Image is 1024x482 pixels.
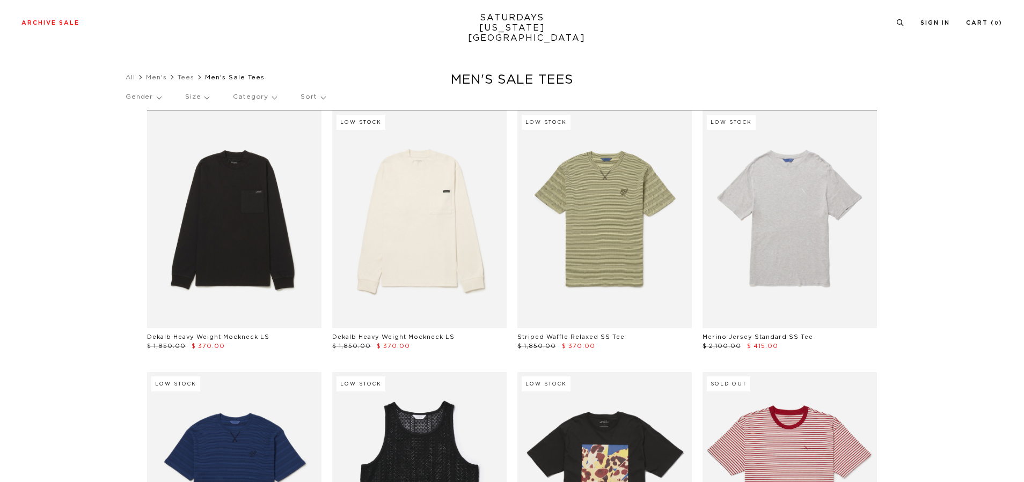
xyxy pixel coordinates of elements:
[468,13,557,43] a: SATURDAYS[US_STATE][GEOGRAPHIC_DATA]
[332,334,455,340] a: Dekalb Heavy Weight Mockneck LS
[146,74,167,80] a: Men's
[562,343,595,349] span: $ 370.00
[126,85,161,109] p: Gender
[178,74,194,80] a: Tees
[707,376,750,391] div: Sold Out
[707,115,756,130] div: Low Stock
[522,376,570,391] div: Low Stock
[994,21,999,26] small: 0
[233,85,276,109] p: Category
[337,115,385,130] div: Low Stock
[337,376,385,391] div: Low Stock
[703,334,813,340] a: Merino Jersey Standard SS Tee
[126,74,135,80] a: All
[332,343,371,349] span: $ 1,850.00
[185,85,209,109] p: Size
[920,20,950,26] a: Sign In
[301,85,325,109] p: Sort
[703,343,741,349] span: $ 2,100.00
[147,343,186,349] span: $ 1,850.00
[522,115,570,130] div: Low Stock
[205,74,265,80] span: Men's Sale Tees
[147,334,269,340] a: Dekalb Heavy Weight Mockneck LS
[747,343,778,349] span: $ 415.00
[377,343,410,349] span: $ 370.00
[21,20,79,26] a: Archive Sale
[966,20,1003,26] a: Cart (0)
[517,334,625,340] a: Striped Waffle Relaxed SS Tee
[151,376,200,391] div: Low Stock
[517,343,556,349] span: $ 1,850.00
[192,343,225,349] span: $ 370.00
